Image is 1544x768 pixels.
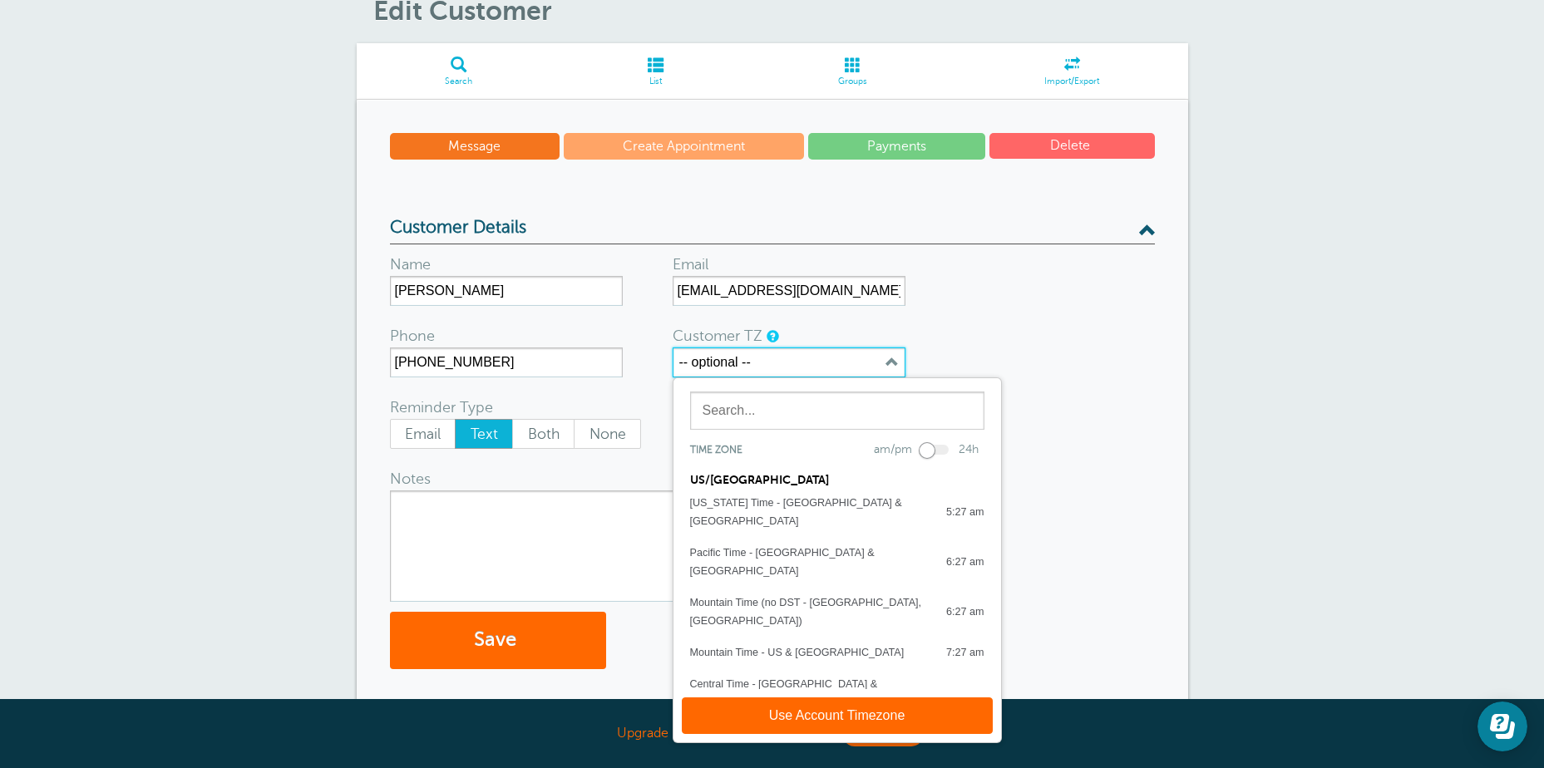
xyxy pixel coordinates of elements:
[673,257,708,272] label: Email
[930,684,984,702] div: 8:27 am
[564,133,804,160] a: Create Appointment
[365,76,553,86] span: Search
[758,76,948,86] span: Groups
[808,133,985,160] a: Payments
[512,419,575,449] label: Both
[390,471,431,486] label: Notes
[673,587,1001,637] button: Mountain Time (no DST - [GEOGRAPHIC_DATA], [GEOGRAPHIC_DATA]) 6:27 am
[930,503,984,521] div: 5:27 am
[390,612,606,669] button: Save
[690,675,930,711] div: Central Time - [GEOGRAPHIC_DATA] & [GEOGRAPHIC_DATA]
[690,593,930,630] div: Mountain Time (no DST - [GEOGRAPHIC_DATA], [GEOGRAPHIC_DATA])
[673,347,905,377] button: -- optional --
[390,133,560,160] a: Message
[682,697,993,734] button: Use Account Timezone
[874,443,912,455] label: am/pm
[569,76,742,86] span: List
[750,43,956,99] a: Groups
[357,716,1188,751] div: Upgrade [DATE] to get a free month!
[455,419,513,449] label: Text
[574,419,641,449] label: None
[560,43,750,99] a: List
[391,420,456,448] span: Email
[989,133,1155,159] button: Delete
[673,460,1001,487] div: US/[GEOGRAPHIC_DATA]
[959,443,979,455] label: 24h
[690,643,905,662] div: Mountain Time - US & [GEOGRAPHIC_DATA]
[964,76,1180,86] span: Import/Export
[690,444,742,455] span: Time zone
[690,494,930,530] div: [US_STATE] Time - [GEOGRAPHIC_DATA] & [GEOGRAPHIC_DATA]
[357,43,561,99] a: Search
[690,544,930,580] div: Pacific Time - [GEOGRAPHIC_DATA] & [GEOGRAPHIC_DATA]
[456,420,512,448] span: Text
[390,328,435,343] label: Phone
[390,400,493,415] label: Reminder Type
[690,391,984,430] input: Search...
[930,553,984,571] div: 6:27 am
[390,218,526,239] span: Customer Details
[390,257,431,272] label: Name
[575,420,640,448] span: None
[390,419,456,449] label: Email
[673,487,1001,537] button: [US_STATE] Time - [GEOGRAPHIC_DATA] & [GEOGRAPHIC_DATA] 5:27 am
[673,537,1001,587] button: Pacific Time - [GEOGRAPHIC_DATA] & [GEOGRAPHIC_DATA] 6:27 am
[767,331,777,342] a: Use this if the customer is in a different timezone than you are. It sets a local timezone for th...
[513,420,574,448] span: Both
[673,328,762,343] label: Customer TZ
[673,637,1001,668] button: Mountain Time - US & [GEOGRAPHIC_DATA] 7:27 am
[956,43,1188,99] a: Import/Export
[1477,702,1527,751] iframe: Resource center
[930,643,984,662] div: 7:27 am
[673,668,1001,718] button: Central Time - [GEOGRAPHIC_DATA] & [GEOGRAPHIC_DATA] 8:27 am
[679,355,751,370] label: -- optional --
[930,603,984,621] div: 6:27 am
